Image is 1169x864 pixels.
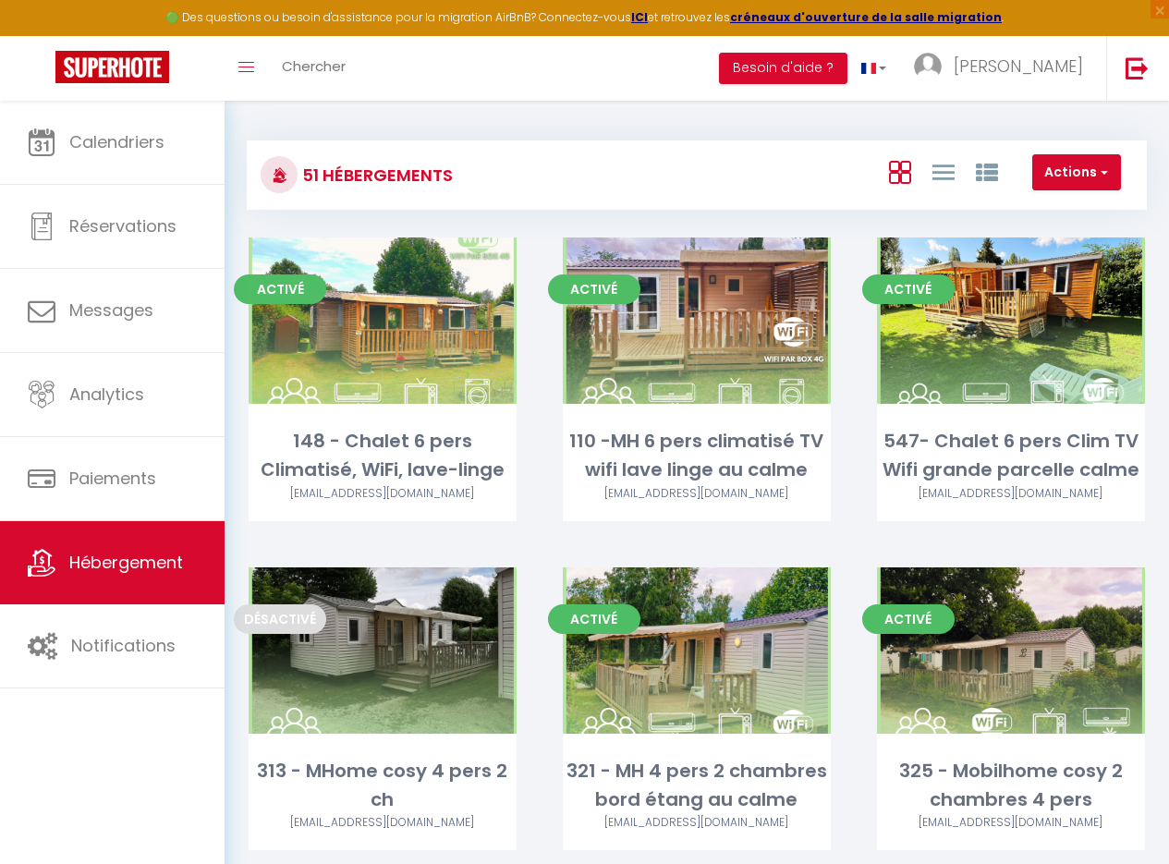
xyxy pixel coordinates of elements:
[234,274,326,304] span: Activé
[563,485,831,503] div: Airbnb
[1032,154,1121,191] button: Actions
[932,156,955,187] a: Vue en Liste
[69,383,144,406] span: Analytics
[976,156,998,187] a: Vue par Groupe
[914,53,942,80] img: ...
[730,9,1002,25] a: créneaux d'ouverture de la salle migration
[15,7,70,63] button: Ouvrir le widget de chat LiveChat
[563,757,831,815] div: 321 - MH 4 pers 2 chambres bord étang au calme
[563,427,831,485] div: 110 -MH 6 pers climatisé TV wifi lave linge au calme
[877,427,1145,485] div: 547- Chalet 6 pers Clim TV Wifi grande parcelle calme
[877,814,1145,832] div: Airbnb
[877,485,1145,503] div: Airbnb
[548,274,640,304] span: Activé
[862,604,955,634] span: Activé
[298,154,453,196] h3: 51 Hébergements
[234,604,326,634] span: Désactivé
[249,757,517,815] div: 313 - MHome cosy 4 pers 2 ch
[69,551,183,574] span: Hébergement
[249,427,517,485] div: 148 - Chalet 6 pers Climatisé, WiFi, lave-linge
[862,274,955,304] span: Activé
[249,485,517,503] div: Airbnb
[631,9,648,25] a: ICI
[877,757,1145,815] div: 325 - Mobilhome cosy 2 chambres 4 pers
[55,51,169,83] img: Super Booking
[719,53,847,84] button: Besoin d'aide ?
[69,214,177,237] span: Réservations
[548,604,640,634] span: Activé
[268,36,359,101] a: Chercher
[900,36,1106,101] a: ... [PERSON_NAME]
[889,156,911,187] a: Vue en Box
[563,814,831,832] div: Airbnb
[282,56,346,76] span: Chercher
[69,298,153,322] span: Messages
[1126,56,1149,79] img: logout
[69,467,156,490] span: Paiements
[69,130,164,153] span: Calendriers
[249,814,517,832] div: Airbnb
[71,634,176,657] span: Notifications
[954,55,1083,78] span: [PERSON_NAME]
